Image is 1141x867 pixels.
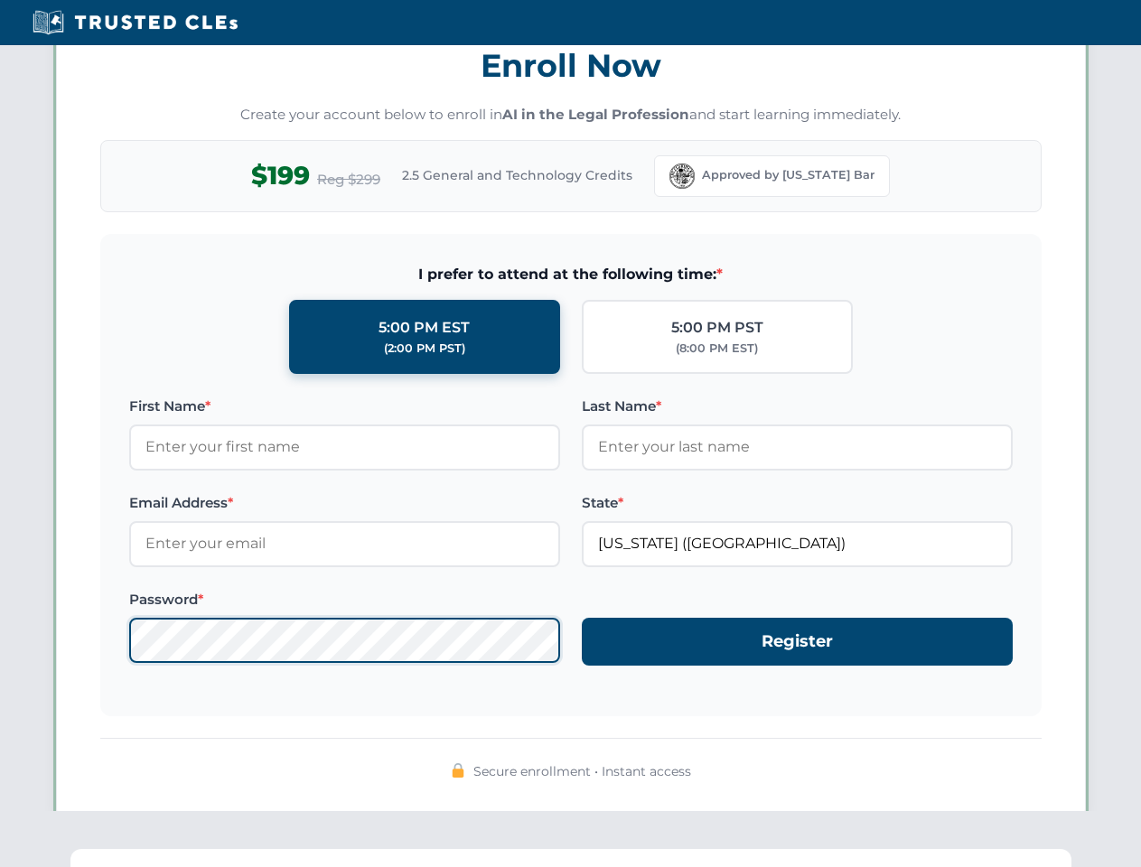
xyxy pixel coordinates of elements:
[27,9,243,36] img: Trusted CLEs
[473,761,691,781] span: Secure enrollment • Instant access
[582,521,1013,566] input: Florida (FL)
[669,163,695,189] img: Florida Bar
[129,263,1013,286] span: I prefer to attend at the following time:
[702,166,874,184] span: Approved by [US_STATE] Bar
[379,316,470,340] div: 5:00 PM EST
[129,492,560,514] label: Email Address
[402,165,632,185] span: 2.5 General and Technology Credits
[451,763,465,778] img: 🔒
[676,340,758,358] div: (8:00 PM EST)
[100,37,1042,94] h3: Enroll Now
[582,424,1013,470] input: Enter your last name
[582,492,1013,514] label: State
[129,396,560,417] label: First Name
[582,396,1013,417] label: Last Name
[100,105,1042,126] p: Create your account below to enroll in and start learning immediately.
[502,106,689,123] strong: AI in the Legal Profession
[317,169,380,191] span: Reg $299
[582,618,1013,666] button: Register
[129,589,560,611] label: Password
[671,316,763,340] div: 5:00 PM PST
[129,521,560,566] input: Enter your email
[129,424,560,470] input: Enter your first name
[251,155,310,196] span: $199
[384,340,465,358] div: (2:00 PM PST)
